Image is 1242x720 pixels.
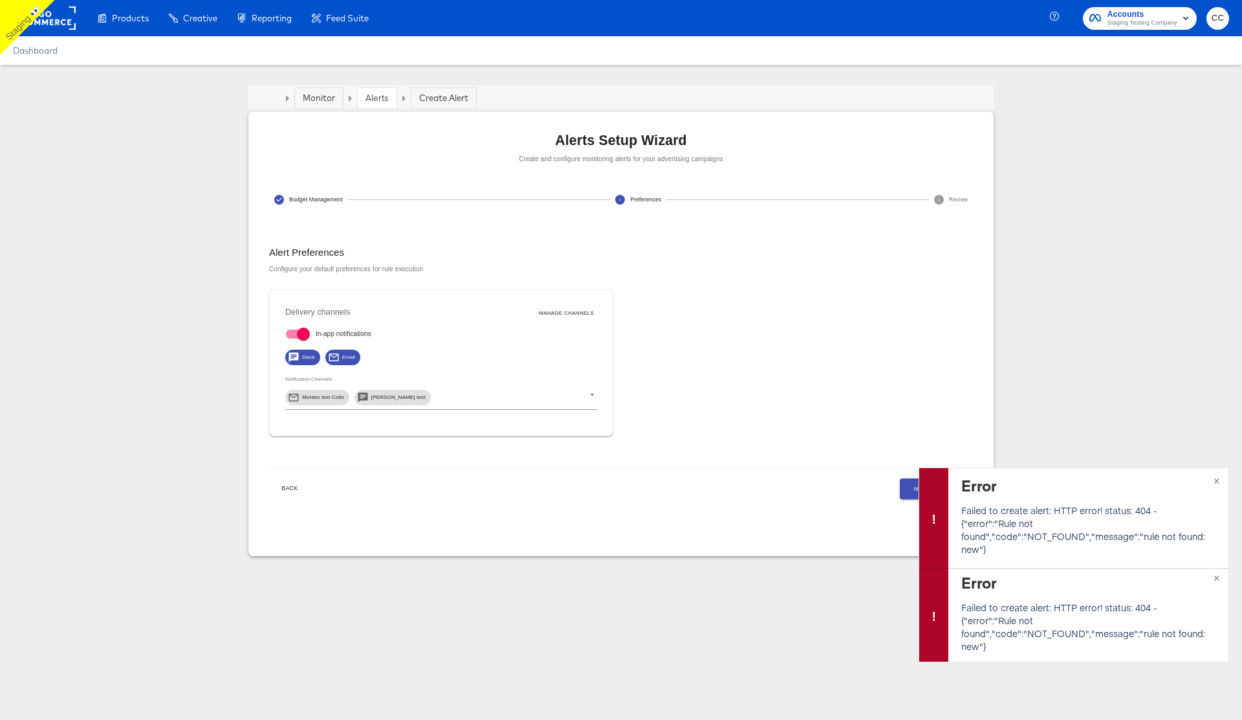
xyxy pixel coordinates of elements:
span: Email [337,354,360,361]
div: Slack [285,350,320,365]
button: Manage channels [536,306,597,321]
h4: Alerts Setup Wizard [269,132,973,149]
span: Slack [297,354,320,361]
div: Monitor test Colin[PERSON_NAME] test [285,386,597,410]
span: × [1214,472,1219,487]
span: Reporting [252,13,292,23]
span: Staging Testing Company [1107,18,1177,28]
span: Review [949,196,968,204]
span: × [1214,569,1219,584]
span: CC [1212,11,1224,26]
button: CC [1206,7,1229,30]
p: Configure your default preferences for rule execution [269,264,973,274]
div: Error [961,572,1212,593]
button: Back [269,478,310,499]
h6: Delivery channels [285,306,350,319]
div: Error [961,475,1212,496]
a: Alerts [365,92,389,104]
span: In-app notifications [316,329,371,339]
span: Creative [183,13,217,23]
button: × [1204,565,1228,589]
span: Preferences [630,196,661,204]
p: Create and configure monitoring alerts for your advertising campaigns [269,154,973,164]
a: Dashboard [13,45,58,56]
span: Monitor test Colin [297,394,349,401]
p: Failed to create alert: HTTP error! status: 404 - {"error":"Rule not found","code":"NOT_FOUND","m... [961,504,1212,556]
text: 2 [619,199,621,202]
span: Manage channels [539,309,594,318]
span: Next: Review [914,484,959,494]
label: Notification Channels [285,376,332,381]
span: [PERSON_NAME] test [366,394,431,401]
div: Create Alert [419,92,468,104]
button: Next: Review [900,478,973,499]
span: Accounts [1107,8,1177,21]
text: 3 [938,199,940,202]
button: × [1204,468,1228,491]
button: AccountsStaging Testing Company [1083,7,1197,30]
p: Failed to create alert: HTTP error! status: 404 - {"error":"Rule not found","code":"NOT_FOUND","m... [961,601,1212,653]
div: Monitor [303,92,335,104]
h5: Alert Preferences [269,246,973,259]
span: Back [274,484,305,493]
span: Budget Management [289,196,343,204]
span: Products [112,13,149,23]
span: Feed Suite [326,13,369,23]
div: Email [325,350,360,365]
